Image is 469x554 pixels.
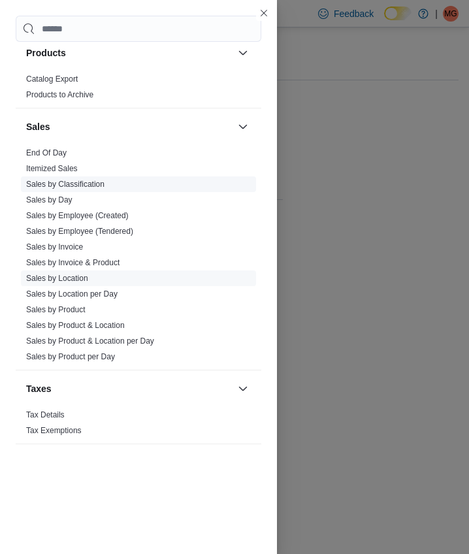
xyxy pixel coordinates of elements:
a: Sales by Product per Day [26,352,115,361]
a: Sales by Day [26,195,73,204]
a: Sales by Employee (Created) [26,211,129,220]
button: Sales [26,120,233,133]
h3: Sales [26,120,50,133]
a: Sales by Employee (Tendered) [26,227,133,236]
div: Sales [16,145,261,370]
a: Tax Details [26,410,65,419]
button: Sales [235,119,251,135]
div: Products [16,71,261,108]
a: Itemized Sales [26,164,78,173]
div: Taxes [16,407,261,444]
a: Sales by Product & Location per Day [26,336,154,346]
a: Sales by Location per Day [26,289,118,299]
button: Products [235,45,251,61]
a: Sales by Product [26,305,86,314]
a: Tax Exemptions [26,426,82,435]
button: Close this dialog [256,5,272,21]
a: Sales by Product & Location [26,321,125,330]
button: Taxes [26,382,233,395]
a: Sales by Invoice & Product [26,258,120,267]
a: Sales by Invoice [26,242,83,252]
a: End Of Day [26,148,67,157]
button: Products [26,46,233,59]
a: Sales by Classification [26,180,105,189]
button: Taxes [235,381,251,397]
a: Sales by Location [26,274,88,283]
h3: Products [26,46,66,59]
h3: Taxes [26,382,52,395]
a: Catalog Export [26,74,78,84]
a: Products to Archive [26,90,93,99]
